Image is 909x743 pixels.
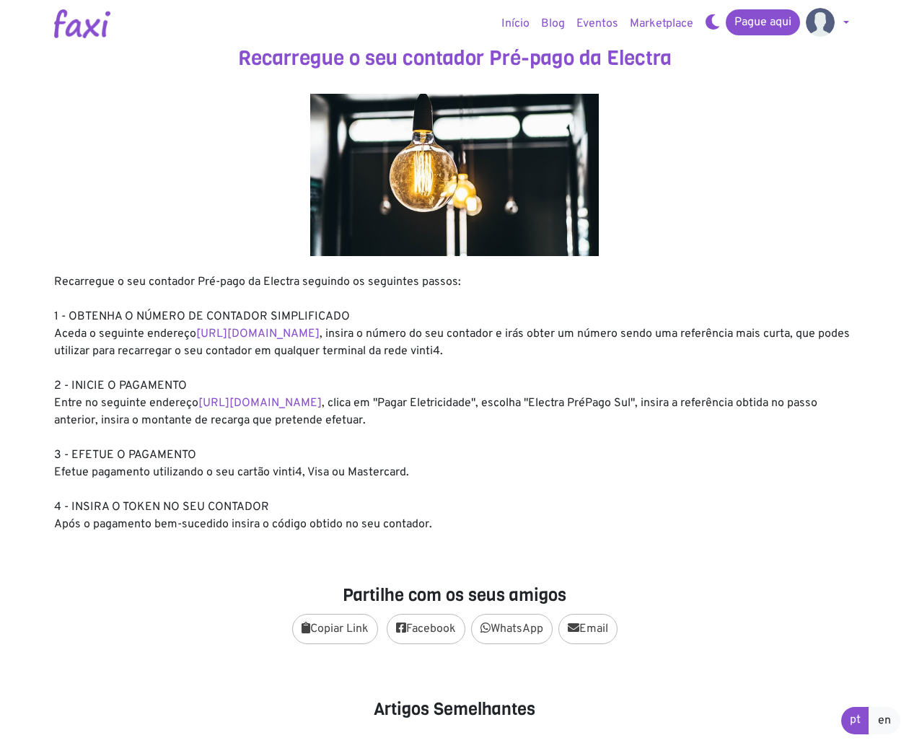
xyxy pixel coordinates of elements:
a: WhatsApp [471,614,553,644]
img: Logotipo Faxi Online [54,9,110,38]
a: Marketplace [624,9,699,38]
h4: Partilhe com os seus amigos [54,585,855,606]
a: [URL][DOMAIN_NAME] [198,396,322,410]
a: Eventos [571,9,624,38]
h3: Recarregue o seu contador Pré-pago da Electra [54,46,855,71]
a: Pague aqui [726,9,800,35]
button: Copiar Link [292,614,378,644]
a: en [869,707,900,734]
a: [URL][DOMAIN_NAME] [196,327,320,341]
a: Email [558,614,618,644]
a: Blog [535,9,571,38]
h4: Artigos Semelhantes [54,699,855,720]
img: energy.jpg [310,94,599,256]
a: pt [841,707,869,734]
a: Início [496,9,535,38]
a: Facebook [387,614,465,644]
div: Recarregue o seu contador Pré-pago da Electra seguindo os seguintes passos: 1 - OBTENHA O NÚMERO ... [54,273,855,533]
